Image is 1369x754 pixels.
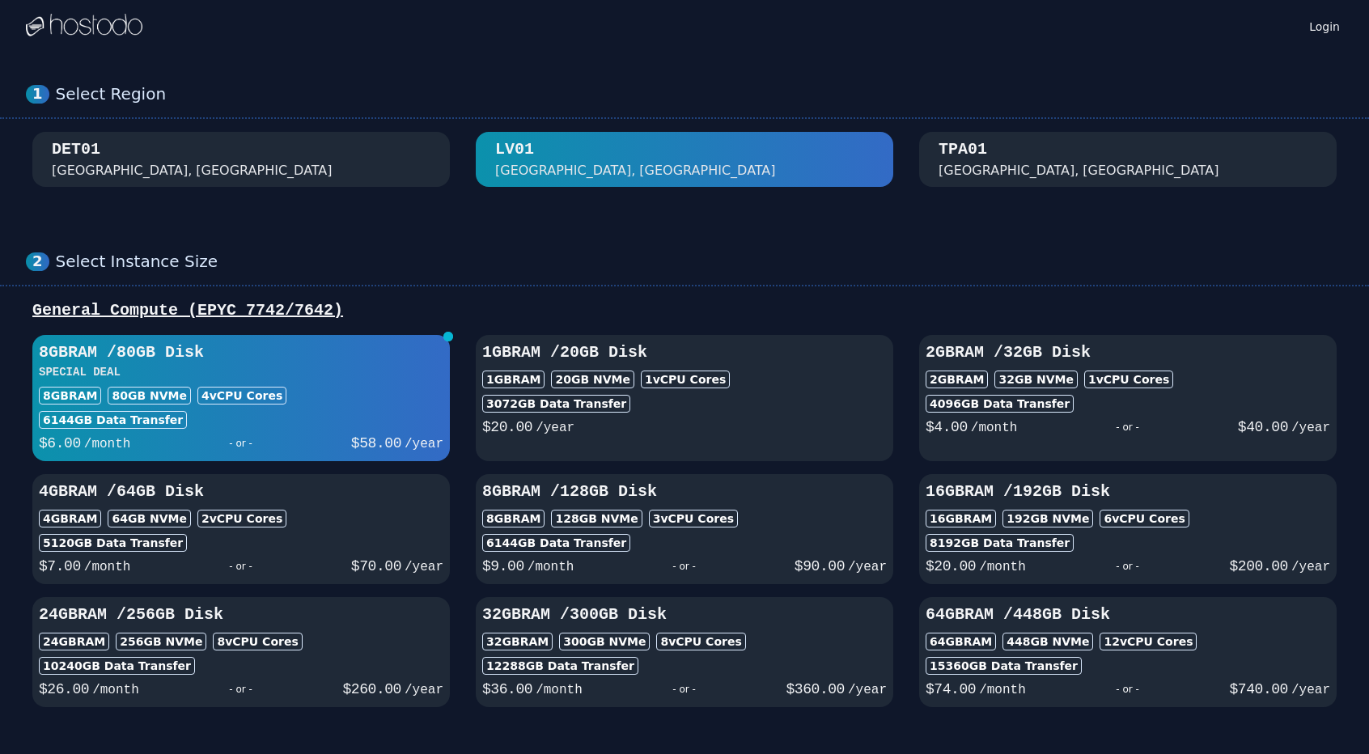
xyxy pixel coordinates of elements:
div: 8 vCPU Cores [213,633,302,650]
h3: 8GB RAM / 80 GB Disk [39,341,443,364]
div: 1 vCPU Cores [641,371,730,388]
div: LV01 [495,138,534,161]
span: /year [405,560,443,574]
button: TPA01 [GEOGRAPHIC_DATA], [GEOGRAPHIC_DATA] [919,132,1337,187]
div: - or - [574,555,794,578]
span: $ 9.00 [482,558,524,574]
h3: 32GB RAM / 300 GB Disk [482,604,887,626]
span: $ 74.00 [926,681,976,697]
div: 32 GB NVMe [994,371,1078,388]
div: - or - [1026,555,1230,578]
h3: 2GB RAM / 32 GB Disk [926,341,1330,364]
div: - or - [139,678,343,701]
h3: 4GB RAM / 64 GB Disk [39,481,443,503]
span: /year [536,421,574,435]
span: /month [92,683,139,697]
div: 20 GB NVMe [551,371,634,388]
span: $ 7.00 [39,558,81,574]
button: 16GBRAM /192GB Disk16GBRAM192GB NVMe6vCPU Cores8192GB Data Transfer$20.00/month- or -$200.00/year [919,474,1337,584]
span: $ 740.00 [1230,681,1288,697]
div: [GEOGRAPHIC_DATA], [GEOGRAPHIC_DATA] [495,161,776,180]
div: 256 GB NVMe [116,633,206,650]
div: 2 vCPU Cores [197,510,286,527]
div: - or - [583,678,786,701]
span: $ 58.00 [351,435,401,451]
span: /year [405,683,443,697]
span: $ 90.00 [795,558,845,574]
span: /year [405,437,443,451]
div: 6144 GB Data Transfer [39,411,187,429]
button: 32GBRAM /300GB Disk32GBRAM300GB NVMe8vCPU Cores12288GB Data Transfer$36.00/month- or -$360.00/year [476,597,893,707]
div: DET01 [52,138,100,161]
span: $ 20.00 [482,419,532,435]
div: 32GB RAM [482,633,553,650]
span: /year [848,683,887,697]
button: 4GBRAM /64GB Disk4GBRAM64GB NVMe2vCPU Cores5120GB Data Transfer$7.00/month- or -$70.00/year [32,474,450,584]
div: 8GB RAM [482,510,545,527]
div: 1 vCPU Cores [1084,371,1173,388]
span: /month [84,560,131,574]
h3: 24GB RAM / 256 GB Disk [39,604,443,626]
div: 8192 GB Data Transfer [926,534,1074,552]
div: 5120 GB Data Transfer [39,534,187,552]
div: 8GB RAM [39,387,101,405]
span: /month [979,560,1026,574]
span: /year [848,560,887,574]
span: /year [1291,683,1330,697]
div: 12 vCPU Cores [1100,633,1197,650]
span: /year [1291,421,1330,435]
div: [GEOGRAPHIC_DATA], [GEOGRAPHIC_DATA] [52,161,333,180]
span: /month [979,683,1026,697]
span: $ 20.00 [926,558,976,574]
span: $ 260.00 [343,681,401,697]
div: - or - [1026,678,1230,701]
div: 4GB RAM [39,510,101,527]
h3: 16GB RAM / 192 GB Disk [926,481,1330,503]
div: 1GB RAM [482,371,545,388]
span: $ 26.00 [39,681,89,697]
span: $ 40.00 [1238,419,1288,435]
h3: 1GB RAM / 20 GB Disk [482,341,887,364]
span: $ 70.00 [351,558,401,574]
span: $ 6.00 [39,435,81,451]
div: 64GB RAM [926,633,996,650]
h3: 8GB RAM / 128 GB Disk [482,481,887,503]
button: LV01 [GEOGRAPHIC_DATA], [GEOGRAPHIC_DATA] [476,132,893,187]
h3: SPECIAL DEAL [39,364,443,380]
button: 24GBRAM /256GB Disk24GBRAM256GB NVMe8vCPU Cores10240GB Data Transfer$26.00/month- or -$260.00/year [32,597,450,707]
div: 448 GB NVMe [1002,633,1093,650]
div: 8 vCPU Cores [656,633,745,650]
span: /month [528,560,574,574]
button: 64GBRAM /448GB Disk64GBRAM448GB NVMe12vCPU Cores15360GB Data Transfer$74.00/month- or -$740.00/year [919,597,1337,707]
span: /year [1291,560,1330,574]
div: 300 GB NVMe [559,633,650,650]
div: 6 vCPU Cores [1100,510,1189,527]
div: - or - [130,432,350,455]
button: 2GBRAM /32GB Disk2GBRAM32GB NVMe1vCPU Cores4096GB Data Transfer$4.00/month- or -$40.00/year [919,335,1337,461]
button: 1GBRAM /20GB Disk1GBRAM20GB NVMe1vCPU Cores3072GB Data Transfer$20.00/year [476,335,893,461]
div: 3 vCPU Cores [649,510,738,527]
span: /month [84,437,131,451]
div: Select Instance Size [56,252,1343,272]
span: /month [536,683,583,697]
button: 8GBRAM /80GB DiskSPECIAL DEAL8GBRAM80GB NVMe4vCPU Cores6144GB Data Transfer$6.00/month- or -$58.0... [32,335,450,461]
span: $ 36.00 [482,681,532,697]
div: - or - [130,555,350,578]
div: 3072 GB Data Transfer [482,395,630,413]
div: 80 GB NVMe [108,387,191,405]
h3: 64GB RAM / 448 GB Disk [926,604,1330,626]
div: 128 GB NVMe [551,510,642,527]
div: 4 vCPU Cores [197,387,286,405]
div: [GEOGRAPHIC_DATA], [GEOGRAPHIC_DATA] [939,161,1219,180]
div: 12288 GB Data Transfer [482,657,638,675]
span: $ 4.00 [926,419,968,435]
div: 64 GB NVMe [108,510,191,527]
div: General Compute (EPYC 7742/7642) [26,299,1343,322]
div: TPA01 [939,138,987,161]
div: 10240 GB Data Transfer [39,657,195,675]
div: 1 [26,85,49,104]
div: 16GB RAM [926,510,996,527]
div: Select Region [56,84,1343,104]
div: 2GB RAM [926,371,988,388]
div: 192 GB NVMe [1002,510,1093,527]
